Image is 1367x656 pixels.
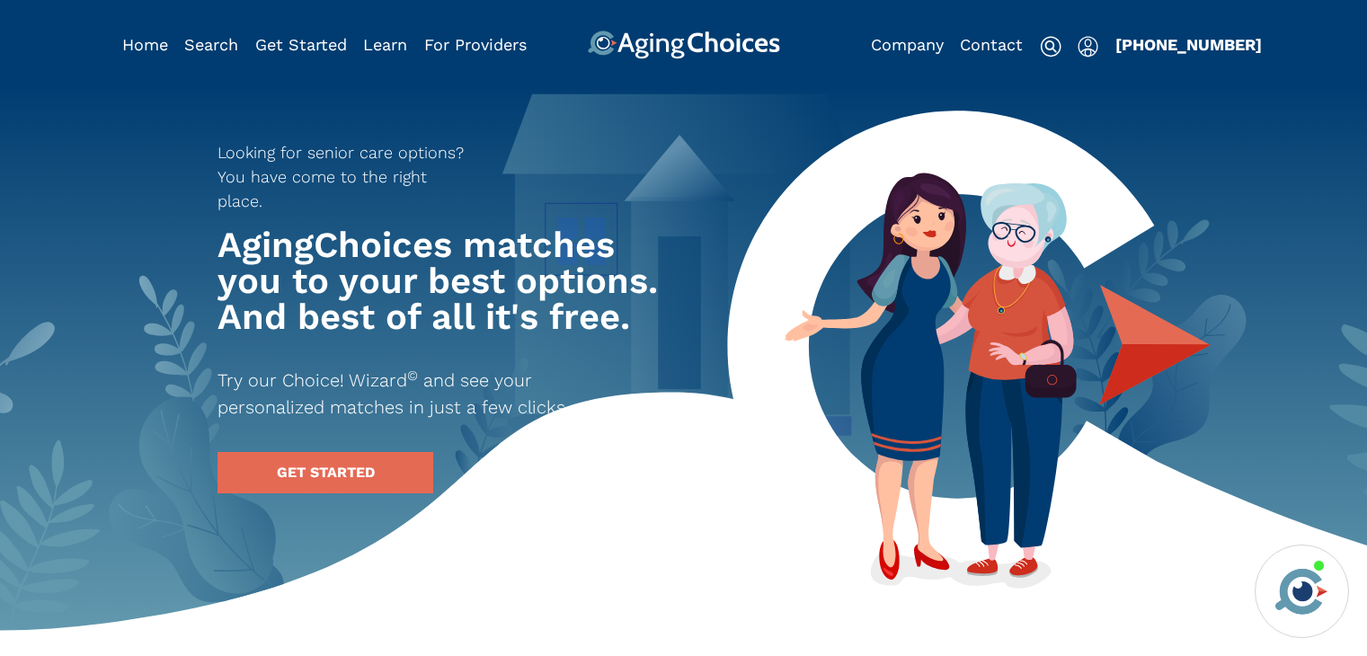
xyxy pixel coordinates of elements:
[217,367,635,421] p: Try our Choice! Wizard and see your personalized matches in just a few clicks.
[1271,561,1332,622] img: avatar
[960,35,1023,54] a: Contact
[1078,31,1098,59] div: Popover trigger
[217,140,476,213] p: Looking for senior care options? You have come to the right place.
[255,35,347,54] a: Get Started
[1115,35,1262,54] a: [PHONE_NUMBER]
[407,368,418,384] sup: ©
[424,35,527,54] a: For Providers
[184,31,238,59] div: Popover trigger
[1040,36,1061,58] img: search-icon.svg
[122,35,168,54] a: Home
[587,31,779,59] img: AgingChoices
[217,452,433,493] a: GET STARTED
[871,35,944,54] a: Company
[363,35,407,54] a: Learn
[217,227,667,335] h1: AgingChoices matches you to your best options. And best of all it's free.
[1078,36,1098,58] img: user-icon.svg
[184,35,238,54] a: Search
